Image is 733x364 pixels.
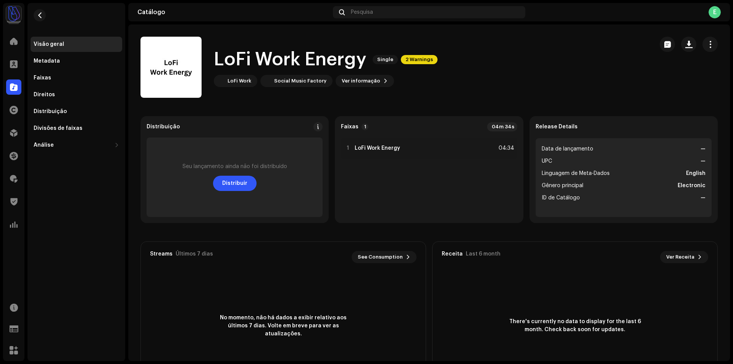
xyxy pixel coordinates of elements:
div: Last 6 month [466,251,501,257]
button: See Consumption [352,251,417,263]
div: LoFi Work [228,78,251,84]
img: 49d4f78d-d0fe-4112-aa08-665a77f5abaa [262,76,271,86]
div: Faixas [34,75,51,81]
div: 04m 34s [487,122,517,131]
button: Ver Receita [660,251,708,263]
div: Visão geral [34,41,64,47]
div: Análise [34,142,54,148]
re-m-nav-dropdown: Análise [31,138,122,153]
strong: Faixas [341,124,358,130]
span: UPC [542,157,552,166]
span: Ver informação [342,73,380,89]
strong: — [701,193,706,202]
div: Social Music Factory [274,78,326,84]
span: 2 Warnings [401,55,438,64]
span: Ver Receita [666,249,694,265]
span: See Consumption [358,249,403,265]
strong: Release Details [536,124,578,130]
re-m-nav-item: Direitos [31,87,122,102]
div: E [709,6,721,18]
div: Divisões de faixas [34,125,82,131]
span: Pesquisa [351,9,373,15]
span: Distribuir [222,176,247,191]
span: No momento, não há dados a exibir relativo aos últimos 7 dias. Volte em breve para ver as atualiz... [215,314,352,338]
span: ID de Catálogo [542,193,580,202]
span: Linguagem de Meta-Dados [542,169,610,178]
strong: — [701,144,706,154]
div: Distribuição [34,108,67,115]
div: Distribuição [147,124,180,130]
span: Single [373,55,398,64]
button: Distribuir [213,176,257,191]
img: e5bc8556-b407-468f-b79f-f97bf8540664 [6,6,21,21]
p-badge: 1 [362,123,368,130]
div: 04:34 [497,144,514,153]
span: Gênero principal [542,181,583,190]
re-m-nav-item: Distribuição [31,104,122,119]
img: 25f52358-f6b5-4eee-9a8f-957873eb6a95 [215,76,224,86]
strong: Electronic [678,181,706,190]
re-m-nav-item: Metadata [31,53,122,69]
strong: — [701,157,706,166]
div: Receita [442,251,463,257]
span: Data de lançamento [542,144,593,154]
button: Ver informação [336,75,394,87]
div: Metadata [34,58,60,64]
strong: English [686,169,706,178]
div: Seu lançamento ainda não foi distribuído [182,163,287,170]
div: Catálogo [137,9,330,15]
re-m-nav-item: Faixas [31,70,122,86]
div: Direitos [34,92,55,98]
re-m-nav-item: Divisões de faixas [31,121,122,136]
strong: LoFi Work Energy [355,145,400,151]
div: Últimos 7 dias [176,251,213,257]
h1: LoFi Work Energy [214,47,366,72]
span: There's currently no data to display for the last 6 month. Check back soon for updates. [506,318,644,334]
div: Streams [150,251,173,257]
re-m-nav-item: Visão geral [31,37,122,52]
